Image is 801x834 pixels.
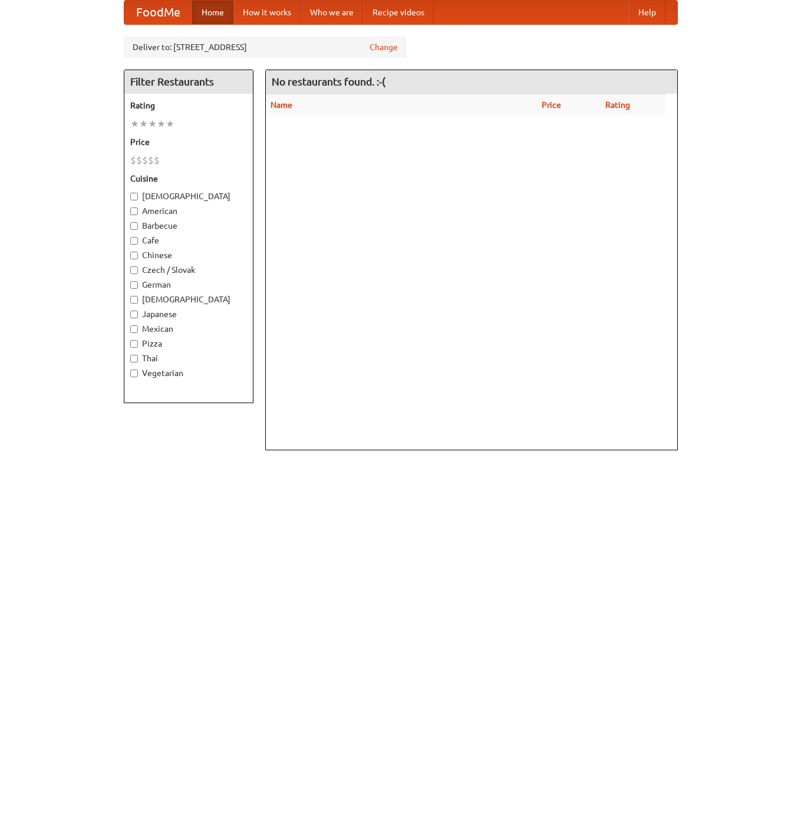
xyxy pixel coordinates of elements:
[363,1,434,24] a: Recipe videos
[154,154,160,167] li: $
[124,70,253,94] h4: Filter Restaurants
[605,100,630,110] a: Rating
[629,1,665,24] a: Help
[192,1,233,24] a: Home
[136,154,142,167] li: $
[301,1,363,24] a: Who we are
[130,193,138,200] input: [DEMOGRAPHIC_DATA]
[130,325,138,333] input: Mexican
[130,279,247,291] label: German
[542,100,561,110] a: Price
[130,264,247,276] label: Czech / Slovak
[130,237,138,245] input: Cafe
[130,367,247,379] label: Vegetarian
[130,154,136,167] li: $
[130,100,247,111] h5: Rating
[124,1,192,24] a: FoodMe
[157,117,166,130] li: ★
[130,252,138,259] input: Chinese
[130,235,247,246] label: Cafe
[271,100,292,110] a: Name
[370,41,398,53] a: Change
[130,266,138,274] input: Czech / Slovak
[130,323,247,335] label: Mexican
[130,352,247,364] label: Thai
[130,207,138,215] input: American
[148,154,154,167] li: $
[130,308,247,320] label: Japanese
[130,222,138,230] input: Barbecue
[272,76,385,87] ng-pluralize: No restaurants found. :-(
[148,117,157,130] li: ★
[130,296,138,304] input: [DEMOGRAPHIC_DATA]
[139,117,148,130] li: ★
[130,294,247,305] label: [DEMOGRAPHIC_DATA]
[130,117,139,130] li: ★
[130,340,138,348] input: Pizza
[166,117,174,130] li: ★
[142,154,148,167] li: $
[130,355,138,362] input: Thai
[130,136,247,148] h5: Price
[130,220,247,232] label: Barbecue
[130,173,247,184] h5: Cuisine
[130,249,247,261] label: Chinese
[130,205,247,217] label: American
[233,1,301,24] a: How it works
[130,338,247,350] label: Pizza
[124,37,407,58] div: Deliver to: [STREET_ADDRESS]
[130,281,138,289] input: German
[130,311,138,318] input: Japanese
[130,370,138,377] input: Vegetarian
[130,190,247,202] label: [DEMOGRAPHIC_DATA]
